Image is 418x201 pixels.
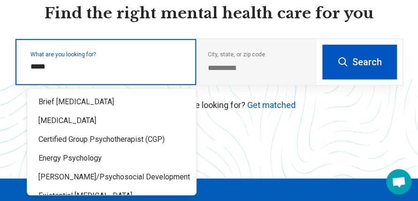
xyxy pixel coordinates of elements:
div: Brief [MEDICAL_DATA] [27,93,196,111]
button: Search [322,45,397,79]
div: Certified Group Psychotherapist (CGP) [27,130,196,149]
label: What are you looking for? [30,52,185,57]
div: [PERSON_NAME]/Psychosocial Development [27,168,196,186]
h1: Find the right mental health care for you [15,4,403,23]
div: [MEDICAL_DATA] [27,111,196,130]
p: Not sure what you’re looking for? [15,99,403,111]
div: Open chat [386,169,411,194]
a: Get matched [247,100,296,110]
div: Energy Psychology [27,149,196,168]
